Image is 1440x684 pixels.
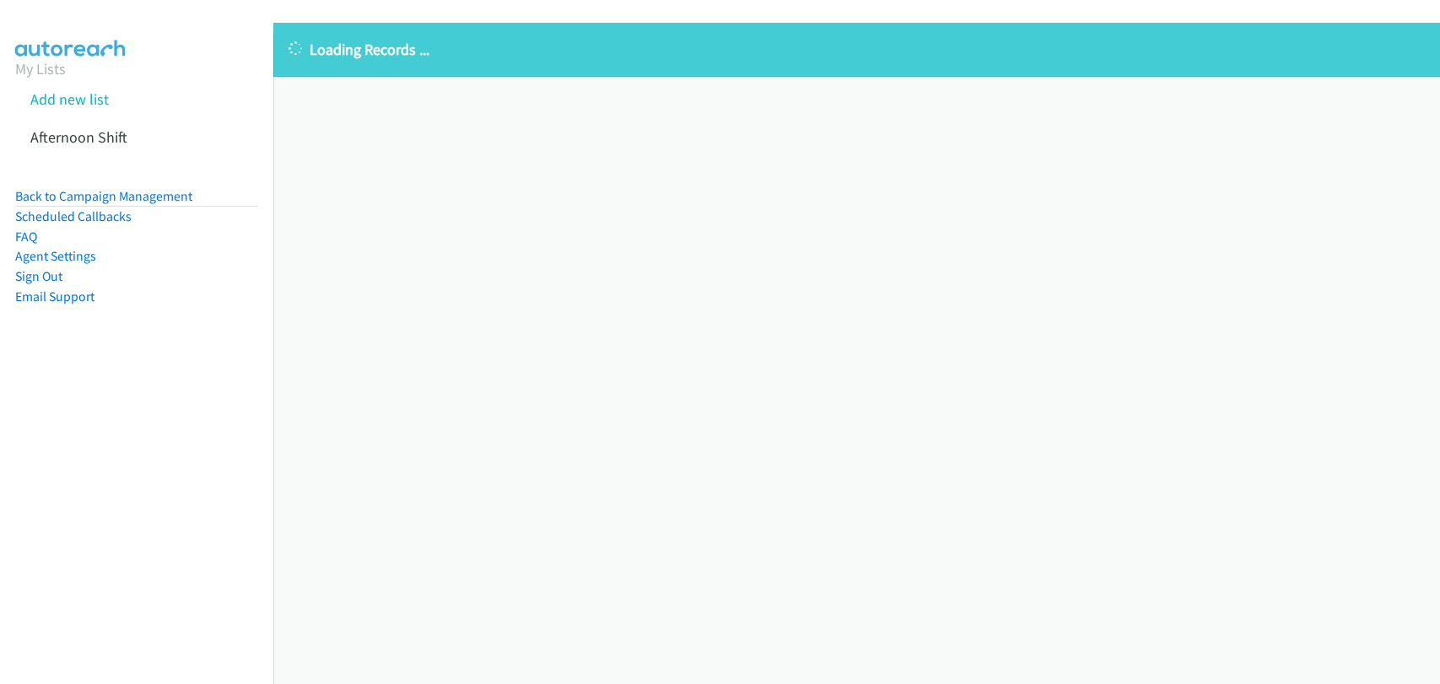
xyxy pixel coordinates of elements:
a: Email Support [15,288,94,304]
a: Scheduled Callbacks [15,208,132,224]
p: Loading Records ... [289,38,1425,61]
a: Add new list [30,89,109,109]
a: Sign Out [15,268,62,284]
a: Agent Settings [15,248,96,264]
a: My Lists [15,59,66,78]
a: FAQ [15,229,37,245]
a: Back to Campaign Management [15,188,192,204]
a: Afternoon Shift [30,127,127,147]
